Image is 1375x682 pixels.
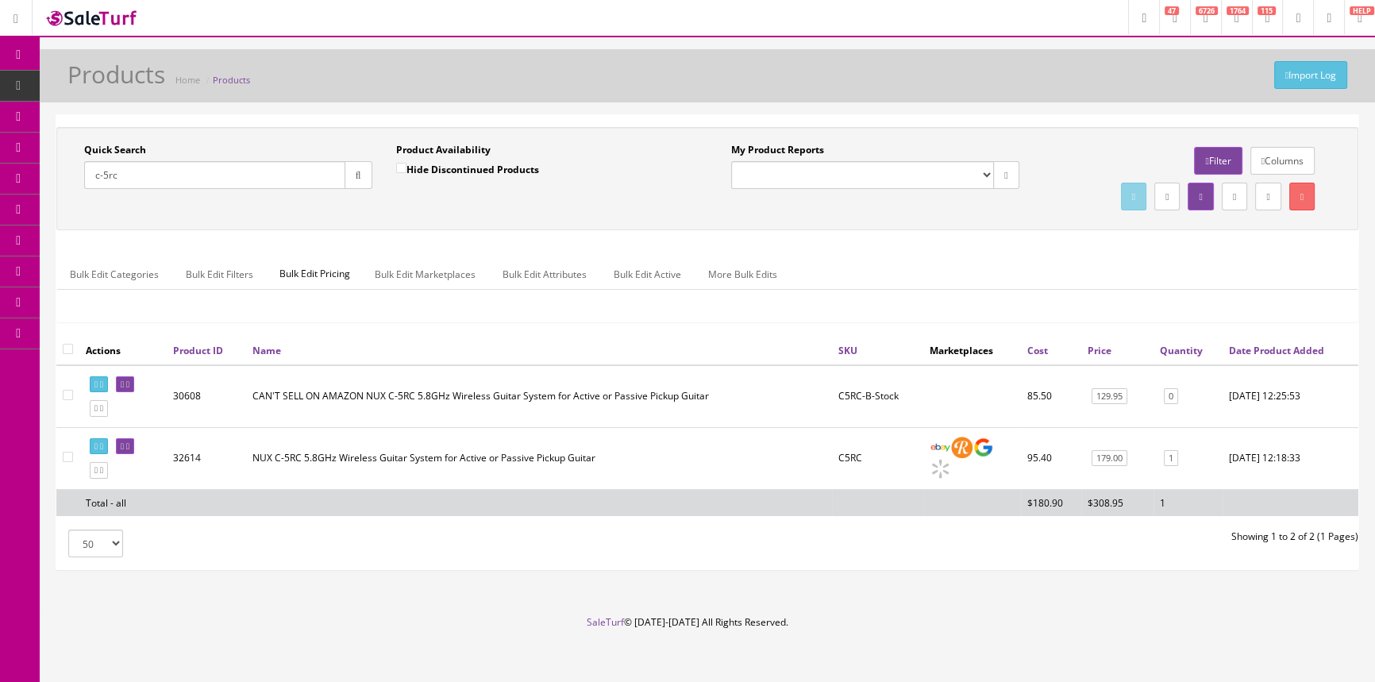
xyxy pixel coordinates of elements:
a: Bulk Edit Attributes [490,259,599,290]
input: Hide Discontinued Products [396,163,406,173]
h1: Products [67,61,165,87]
a: 1 [1164,450,1178,467]
a: More Bulk Edits [695,259,790,290]
a: 0 [1164,388,1178,405]
td: $308.95 [1081,489,1154,516]
a: Name [252,344,281,357]
a: Columns [1250,147,1315,175]
td: 30608 [167,365,246,428]
a: 179.00 [1092,450,1127,467]
td: CAN'T SELL ON AMAZON NUX C-5RC 5.8GHz Wireless Guitar System for Active or Passive Pickup Guitar [246,365,832,428]
a: Price [1088,344,1111,357]
img: reverb [951,437,973,458]
div: Showing 1 to 2 of 2 (1 Pages) [707,530,1370,544]
a: Products [213,74,250,86]
a: Home [175,74,200,86]
input: Search [84,161,345,189]
td: Total - all [79,489,167,516]
span: 6726 [1196,6,1218,15]
a: Bulk Edit Categories [57,259,171,290]
td: NUX C-5RC 5.8GHz Wireless Guitar System for Active or Passive Pickup Guitar [246,427,832,489]
td: 32614 [167,427,246,489]
img: SaleTurf [44,7,140,29]
a: Import Log [1274,61,1347,89]
a: Cost [1027,344,1048,357]
td: C5RC-B-Stock [832,365,923,428]
td: C5RC [832,427,923,489]
img: ebay [930,437,951,458]
span: Bulk Edit Pricing [268,259,362,289]
td: 95.40 [1021,427,1081,489]
th: Marketplaces [923,336,1021,364]
td: 2023-01-13 12:18:33 [1223,427,1358,489]
span: 115 [1258,6,1276,15]
a: Bulk Edit Filters [173,259,266,290]
td: 85.50 [1021,365,1081,428]
label: Product Availability [396,143,491,157]
a: Date Product Added [1229,344,1324,357]
a: Bulk Edit Active [601,259,694,290]
label: My Product Reports [731,143,824,157]
a: 129.95 [1092,388,1127,405]
label: Hide Discontinued Products [396,161,539,177]
span: 47 [1165,6,1179,15]
a: Quantity [1160,344,1203,357]
span: HELP [1350,6,1374,15]
a: SKU [838,344,857,357]
img: walmart [930,458,951,480]
th: Actions [79,336,167,364]
a: Filter [1194,147,1242,175]
td: 2022-06-16 12:25:53 [1223,365,1358,428]
td: $180.90 [1021,489,1081,516]
td: 1 [1154,489,1223,516]
a: Bulk Edit Marketplaces [362,259,488,290]
span: 1764 [1227,6,1249,15]
a: SaleTurf [587,615,624,629]
a: Product ID [173,344,223,357]
label: Quick Search [84,143,146,157]
img: google_shopping [973,437,994,458]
